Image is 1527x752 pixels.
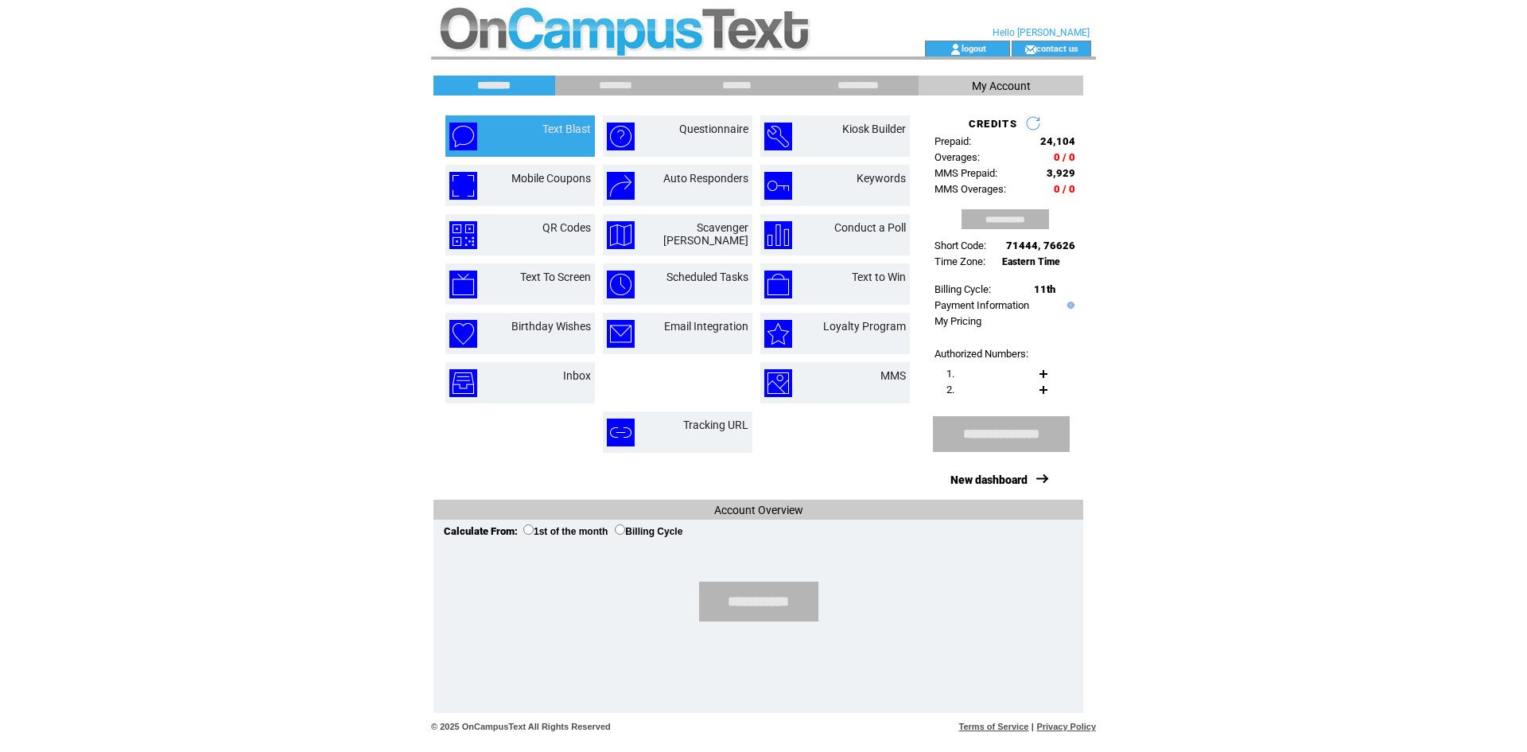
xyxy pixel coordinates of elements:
[520,271,591,283] a: Text To Screen
[663,221,748,247] a: Scavenger [PERSON_NAME]
[615,526,682,537] label: Billing Cycle
[542,123,591,135] a: Text Blast
[1006,240,1075,251] span: 71444, 76626
[969,118,1017,130] span: CREDITS
[449,369,477,397] img: inbox.png
[449,123,477,150] img: text-blast.png
[934,283,991,295] span: Billing Cycle:
[842,123,906,135] a: Kiosk Builder
[1002,256,1060,267] span: Eastern Time
[664,320,748,333] a: Email Integration
[615,524,625,535] input: Billing Cycle
[934,167,997,179] span: MMS Prepaid:
[1047,167,1075,179] span: 3,929
[607,271,635,298] img: scheduled-tasks.png
[934,255,985,267] span: Time Zone:
[852,271,906,283] a: Text to Win
[607,320,635,348] img: email-integration.png
[607,123,635,150] img: questionnaire.png
[972,80,1031,92] span: My Account
[959,722,1029,731] a: Terms of Service
[962,43,986,53] a: logout
[934,240,986,251] span: Short Code:
[880,369,906,382] a: MMS
[834,221,906,234] a: Conduct a Poll
[663,172,748,185] a: Auto Responders
[934,315,981,327] a: My Pricing
[1054,151,1075,163] span: 0 / 0
[764,271,792,298] img: text-to-win.png
[764,123,792,150] img: kiosk-builder.png
[607,172,635,200] img: auto-responders.png
[1054,183,1075,195] span: 0 / 0
[714,504,803,516] span: Account Overview
[511,172,591,185] a: Mobile Coupons
[449,271,477,298] img: text-to-screen.png
[1040,135,1075,147] span: 24,104
[431,722,611,731] span: © 2025 OnCampusText All Rights Reserved
[934,299,1029,311] a: Payment Information
[1034,283,1055,295] span: 11th
[934,151,980,163] span: Overages:
[1024,43,1036,56] img: contact_us_icon.gif
[934,348,1028,360] span: Authorized Numbers:
[950,43,962,56] img: account_icon.gif
[449,172,477,200] img: mobile-coupons.png
[857,172,906,185] a: Keywords
[946,368,954,380] span: 1.
[511,320,591,333] a: Birthday Wishes
[523,524,534,535] input: 1st of the month
[444,525,518,537] span: Calculate From:
[563,369,591,382] a: Inbox
[823,320,906,333] a: Loyalty Program
[946,384,954,395] span: 2.
[934,183,1006,195] span: MMS Overages:
[764,172,792,200] img: keywords.png
[993,27,1090,38] span: Hello [PERSON_NAME]
[683,419,748,431] a: Tracking URL
[1063,302,1074,309] img: help.gif
[764,369,792,397] img: mms.png
[1036,722,1096,731] a: Privacy Policy
[934,135,971,147] span: Prepaid:
[449,221,477,249] img: qr-codes.png
[449,320,477,348] img: birthday-wishes.png
[523,526,608,537] label: 1st of the month
[764,221,792,249] img: conduct-a-poll.png
[950,473,1028,486] a: New dashboard
[607,419,635,446] img: tracking-url.png
[666,271,748,283] a: Scheduled Tasks
[764,320,792,348] img: loyalty-program.png
[607,221,635,249] img: scavenger-hunt.png
[679,123,748,135] a: Questionnaire
[1036,43,1078,53] a: contact us
[1032,722,1034,731] span: |
[542,221,591,234] a: QR Codes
